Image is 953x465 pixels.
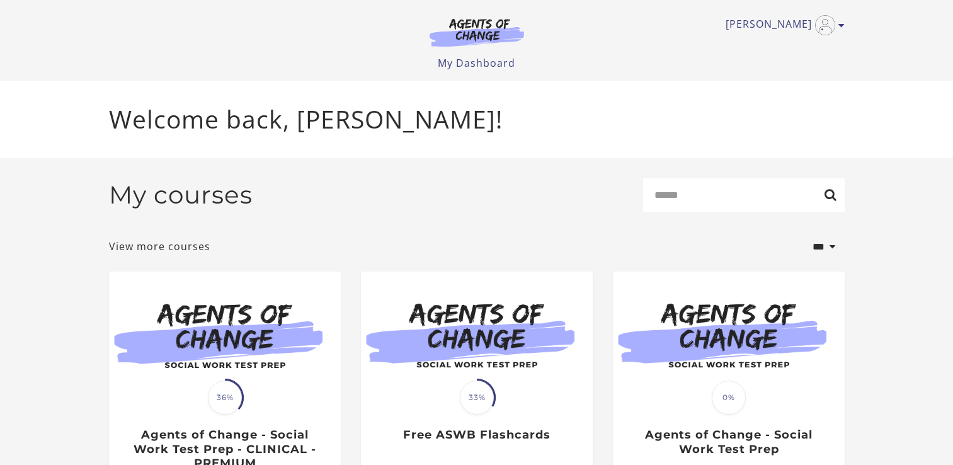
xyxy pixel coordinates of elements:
[109,101,845,138] p: Welcome back, [PERSON_NAME]!
[460,381,494,415] span: 33%
[109,239,210,254] a: View more courses
[726,15,838,35] a: Toggle menu
[438,56,515,70] a: My Dashboard
[712,381,746,415] span: 0%
[208,381,242,415] span: 36%
[374,428,579,442] h3: Free ASWB Flashcards
[416,18,537,47] img: Agents of Change Logo
[626,428,831,456] h3: Agents of Change - Social Work Test Prep
[109,180,253,210] h2: My courses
